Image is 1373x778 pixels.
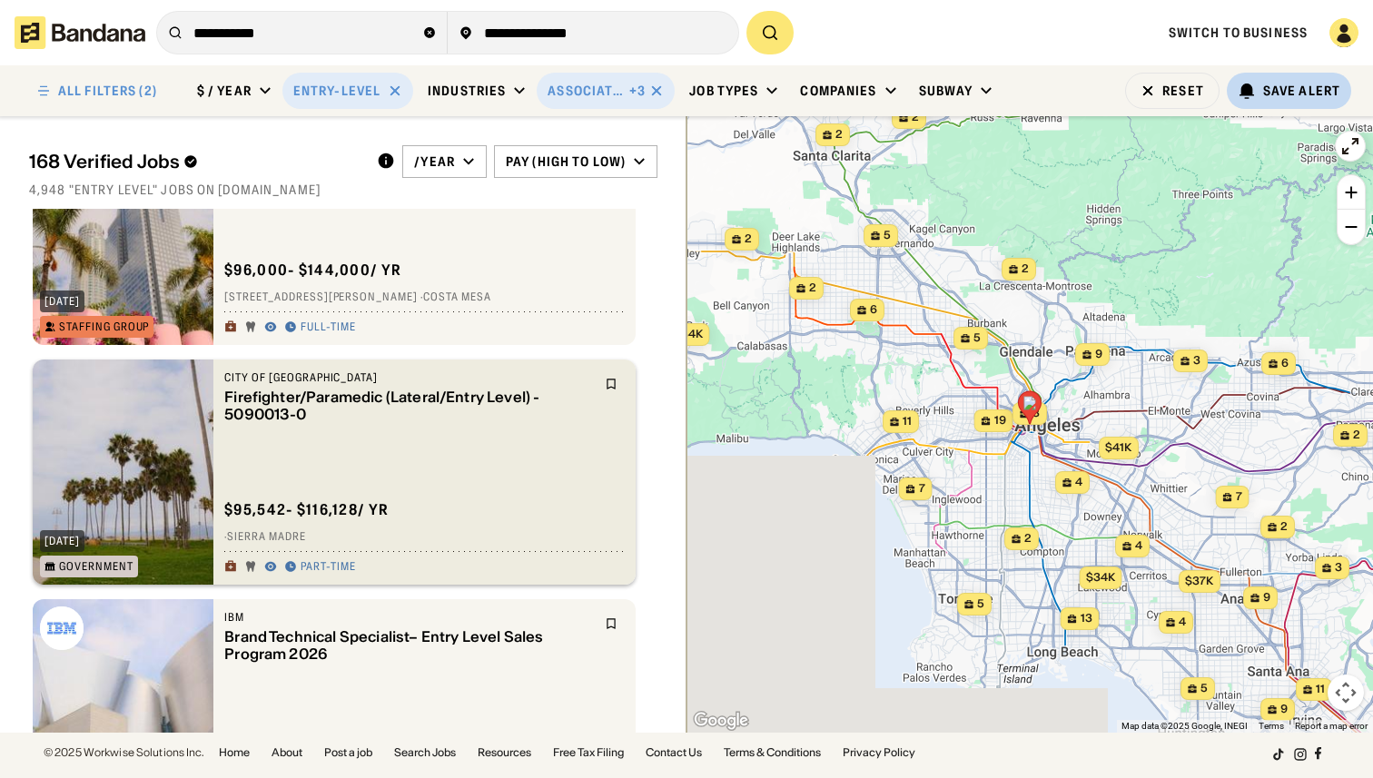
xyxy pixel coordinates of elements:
span: 2 [809,281,816,296]
a: Switch to Business [1169,25,1308,41]
span: 2 [1022,261,1029,277]
span: 7 [1236,489,1242,505]
span: 2 [1280,519,1288,535]
span: 2 [1353,428,1360,443]
div: $ 96,000 - $144,000 / yr [224,261,401,280]
span: 4 [1179,615,1186,630]
a: About [272,747,302,758]
span: $37k [1185,574,1213,587]
div: Save Alert [1263,83,1340,99]
a: Post a job [324,747,372,758]
span: $34k [674,327,703,340]
div: Staffing Group [59,321,149,332]
span: 9 [1095,347,1102,362]
div: [DATE] [44,296,80,307]
div: 168 Verified Jobs [29,151,362,172]
div: grid [29,209,657,733]
a: Privacy Policy [843,747,915,758]
a: Terms (opens in new tab) [1259,721,1284,731]
div: Companies [800,83,876,99]
div: 4,948 "entry level" jobs on [DOMAIN_NAME] [29,182,657,198]
span: 6 [870,302,877,318]
span: 2 [835,127,843,143]
div: Government [59,561,133,572]
div: IBM [224,610,594,625]
img: Google [691,709,751,733]
div: Subway [919,83,973,99]
div: $ / year [197,83,252,99]
a: Home [219,747,250,758]
div: $ 95,542 - $116,128 / yr [224,500,389,519]
div: Part-time [301,560,356,575]
div: [STREET_ADDRESS][PERSON_NAME] · Costa Mesa [224,291,625,305]
span: 9 [1263,590,1270,606]
span: 5 [1200,681,1208,696]
a: Report a map error [1295,721,1368,731]
span: 6 [1281,356,1289,371]
span: 3 [1335,560,1342,576]
div: +3 [629,83,646,99]
a: Resources [478,747,531,758]
a: Search Jobs [394,747,456,758]
div: · Sierra Madre [224,530,625,545]
div: /year [414,153,455,170]
span: 13 [1081,611,1092,626]
span: $34k [1086,570,1115,584]
span: 7 [919,481,925,497]
div: Full-time [301,320,356,335]
span: 19 [994,413,1006,428]
div: [DATE] [44,536,80,547]
span: $41k [1105,440,1131,454]
a: Contact Us [646,747,702,758]
span: 4 [1075,475,1082,490]
img: Bandana logotype [15,16,145,49]
div: Associate's Degree [548,83,626,99]
span: Map data ©2025 Google, INEGI [1121,721,1248,731]
span: 2 [1024,531,1032,547]
a: Open this area in Google Maps (opens a new window) [691,709,751,733]
span: 5 [884,228,891,243]
span: 3 [1193,353,1200,369]
div: City of [GEOGRAPHIC_DATA] [224,370,594,385]
span: 11 [1316,682,1325,697]
div: Entry-Level [293,83,380,99]
a: Free Tax Filing [553,747,624,758]
div: Pay (High to Low) [506,153,626,170]
span: 4 [1135,538,1142,554]
div: Brand Technical Specialist– Entry Level Sales Program 2026 [224,628,594,663]
div: © 2025 Workwise Solutions Inc. [44,747,204,758]
span: 5 [977,596,984,612]
a: Terms & Conditions [724,747,821,758]
button: Map camera controls [1328,675,1364,711]
div: Firefighter/Paramedic (Lateral/Entry Level) - 5090013-0 [224,389,594,423]
span: 5 [973,330,981,346]
div: Reset [1162,84,1204,97]
span: 2 [912,110,919,125]
span: 11 [903,414,912,429]
span: 2 [745,231,752,247]
img: IBM logo [40,606,84,650]
div: ALL FILTERS (2) [58,84,157,97]
div: Job Types [689,83,758,99]
div: Industries [428,83,506,99]
span: 9 [1280,702,1288,717]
